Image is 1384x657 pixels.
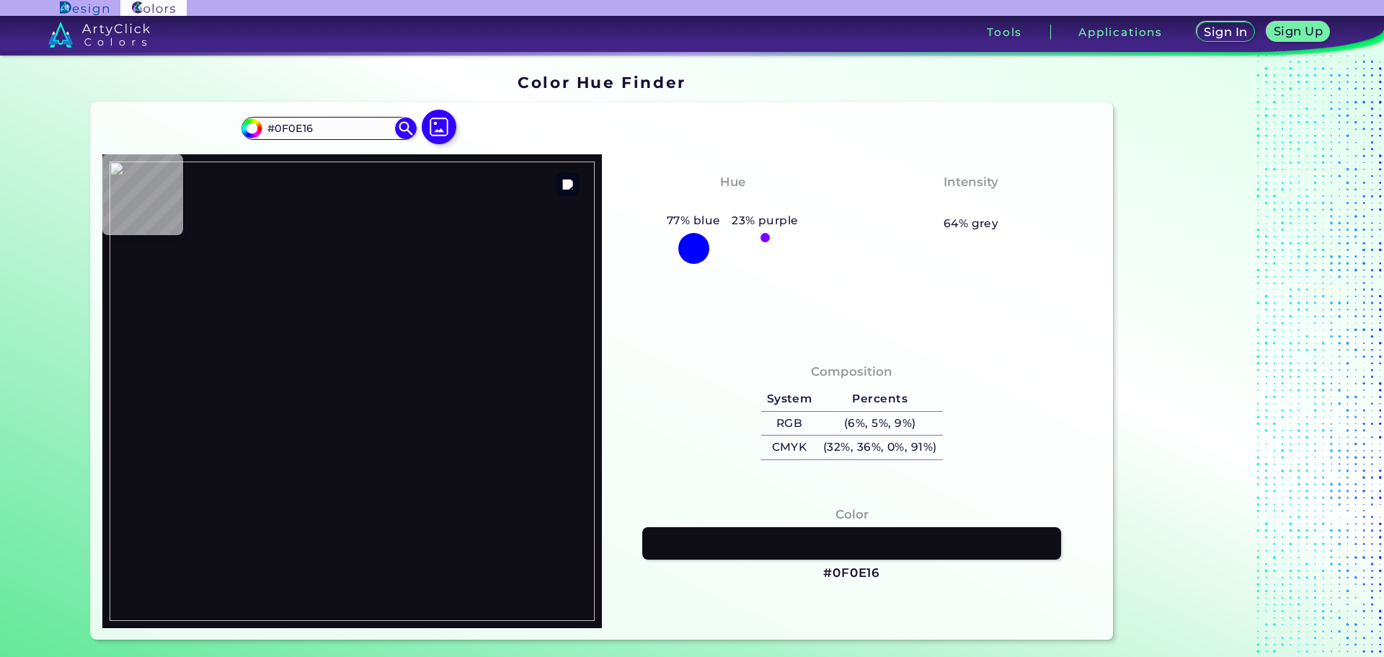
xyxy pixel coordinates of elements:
h3: Purply Blue [687,195,778,212]
h5: CMYK [761,436,817,459]
h4: Composition [811,361,892,382]
h3: #0F0E16 [823,565,880,582]
h4: Hue [720,172,745,193]
h5: (6%, 5%, 9%) [817,412,942,436]
input: type color.. [262,118,396,138]
h5: Sign Up [1276,26,1321,37]
h5: System [761,387,817,411]
h5: RGB [761,412,817,436]
img: icon picture [422,110,456,144]
img: ArtyClick Design logo [60,1,108,15]
a: Sign Up [1269,23,1326,41]
img: logo_artyclick_colors_white.svg [48,22,150,48]
h3: Tools [987,27,1022,38]
h3: Applications [1078,27,1163,38]
h5: 64% grey [944,214,999,233]
h3: Pastel [944,195,998,212]
h4: Intensity [944,172,998,193]
h5: (32%, 36%, 0%, 91%) [817,436,942,459]
h5: 77% blue [661,211,726,230]
h5: Sign In [1206,27,1245,38]
h1: Color Hue Finder [518,71,686,93]
img: b1c470bf-2a4d-4563-8e8d-f7b34cc53139 [110,162,595,621]
a: Sign In [1199,23,1253,41]
img: icon search [395,118,417,139]
h4: Color [835,504,869,525]
h5: Percents [817,387,942,411]
h5: 23% purple [726,211,804,230]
